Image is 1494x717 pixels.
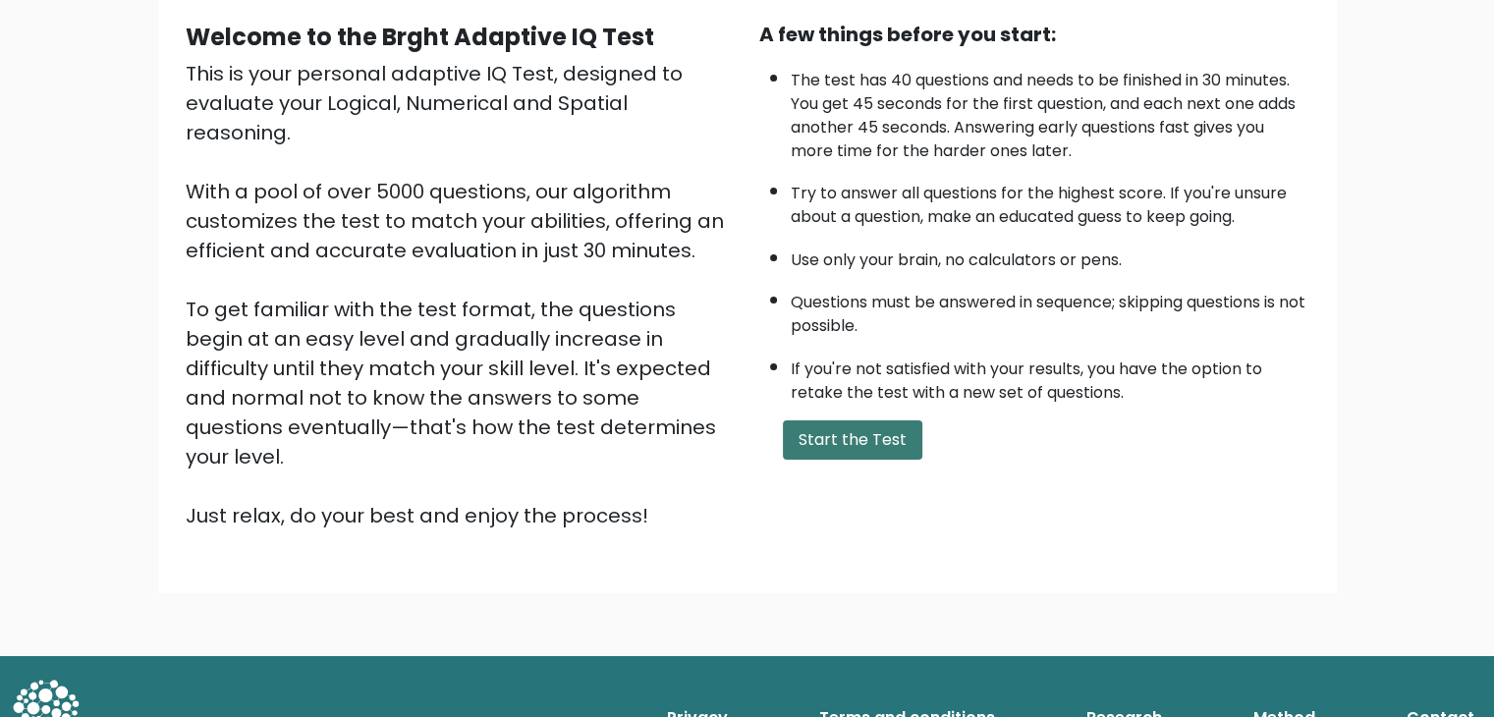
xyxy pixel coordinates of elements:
[186,21,654,53] b: Welcome to the Brght Adaptive IQ Test
[791,59,1309,163] li: The test has 40 questions and needs to be finished in 30 minutes. You get 45 seconds for the firs...
[759,20,1309,49] div: A few things before you start:
[186,59,736,530] div: This is your personal adaptive IQ Test, designed to evaluate your Logical, Numerical and Spatial ...
[791,281,1309,338] li: Questions must be answered in sequence; skipping questions is not possible.
[791,239,1309,272] li: Use only your brain, no calculators or pens.
[783,420,922,460] button: Start the Test
[791,348,1309,405] li: If you're not satisfied with your results, you have the option to retake the test with a new set ...
[791,172,1309,229] li: Try to answer all questions for the highest score. If you're unsure about a question, make an edu...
